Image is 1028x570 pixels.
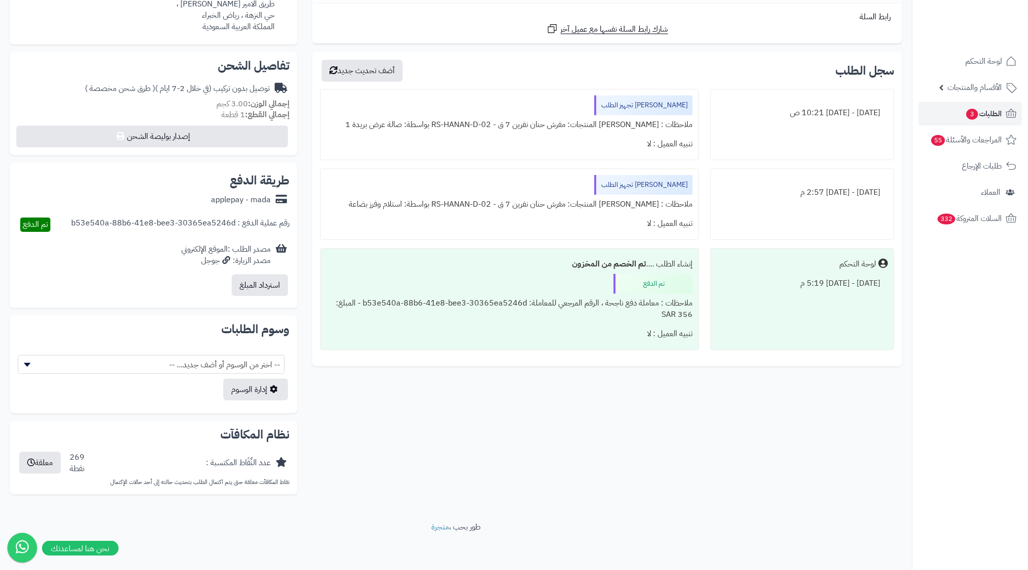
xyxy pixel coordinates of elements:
div: applepay - mada [211,194,271,206]
h3: سجل الطلب [835,65,894,77]
div: [PERSON_NAME] تجهيز الطلب [594,95,693,115]
a: إدارة الوسوم [223,379,288,400]
span: 3 [966,108,979,120]
div: عدد النِّقَاط المكتسبة : [206,457,271,469]
a: شارك رابط السلة نفسها مع عميل آخر [546,23,668,35]
button: استرداد المبلغ [232,274,288,296]
a: متجرة [431,521,449,533]
div: تنبيه العميل : لا [327,324,693,344]
img: logo-2.png [961,7,1019,28]
span: -- اختر من الوسوم أو أضف جديد... -- [18,355,284,374]
span: الطلبات [965,107,1002,121]
span: السلات المتروكة [937,212,1002,225]
div: [DATE] - [DATE] 10:21 ص [717,103,888,123]
div: مصدر الزيارة: جوجل [181,255,271,266]
h2: نظام المكافآت [18,429,289,440]
a: العملاء [918,180,1022,204]
span: -- اختر من الوسوم أو أضف جديد... -- [18,355,285,374]
span: المراجعات والأسئلة [930,133,1002,147]
div: [DATE] - [DATE] 5:19 م [717,274,888,293]
b: تم الخصم من المخزون [572,258,646,270]
div: إنشاء الطلب .... [327,255,693,274]
div: تنبيه العميل : لا [327,134,693,154]
p: نقاط المكافآت معلقة حتى يتم اكتمال الطلب بتحديث حالته إلى أحد حالات الإكتمال [18,478,289,486]
a: طلبات الإرجاع [918,154,1022,178]
div: تم الدفع [614,274,693,294]
div: ملاحظات : معاملة دفع ناجحة ، الرقم المرجعي للمعاملة: b53e540a-88b6-41e8-bee3-30365ea5246d - المبل... [327,294,693,324]
button: معلقة [19,452,61,474]
span: شارك رابط السلة نفسها مع عميل آخر [561,24,668,35]
div: تنبيه العميل : لا [327,214,693,233]
div: نقطة [70,463,84,475]
div: 269 [70,452,84,475]
div: رابط السلة [316,11,898,23]
span: 332 [937,213,956,225]
div: [PERSON_NAME] تجهيز الطلب [594,175,693,195]
button: إصدار بوليصة الشحن [16,126,288,147]
div: [DATE] - [DATE] 2:57 م [717,183,888,202]
strong: إجمالي القطع: [245,109,289,121]
h2: وسوم الطلبات [18,323,289,335]
a: المراجعات والأسئلة55 [918,128,1022,152]
span: ( طرق شحن مخصصة ) [85,83,155,94]
span: الأقسام والمنتجات [947,81,1002,94]
div: لوحة التحكم [839,259,876,270]
span: لوحة التحكم [965,54,1002,68]
div: رقم عملية الدفع : b53e540a-88b6-41e8-bee3-30365ea5246d [71,218,289,232]
h2: تفاصيل الشحن [18,60,289,72]
a: لوحة التحكم [918,49,1022,73]
button: أضف تحديث جديد [322,60,403,82]
div: توصيل بدون تركيب (في خلال 2-7 ايام ) [85,83,270,94]
div: مصدر الطلب :الموقع الإلكتروني [181,244,271,266]
span: العملاء [981,185,1000,199]
span: تم الدفع [23,219,48,230]
small: 3.00 كجم [216,98,289,110]
h2: طريقة الدفع [230,175,289,186]
span: طلبات الإرجاع [962,159,1002,173]
div: ملاحظات : [PERSON_NAME] المنتجات: مفرش حنان نفرين 7 ق - RS-HANAN-D-02 بواسطة: صالة عرض بريدة 1 [327,115,693,134]
span: 55 [931,134,946,146]
a: الطلبات3 [918,102,1022,126]
div: ملاحظات : [PERSON_NAME] المنتجات: مفرش حنان نفرين 7 ق - RS-HANAN-D-02 بواسطة: استلام وفرز بضاعة [327,195,693,214]
small: 1 قطعة [221,109,289,121]
strong: إجمالي الوزن: [248,98,289,110]
a: السلات المتروكة332 [918,207,1022,230]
